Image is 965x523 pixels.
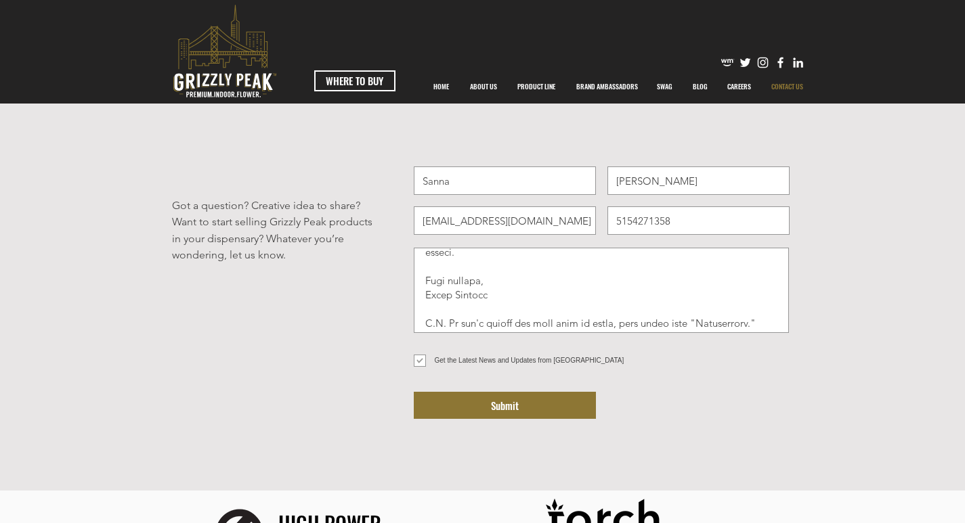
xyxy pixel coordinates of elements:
[314,70,395,91] a: WHERE TO BUY
[756,55,770,70] img: Instagram
[650,70,679,104] p: SWAG
[686,70,714,104] p: BLOG
[414,206,596,235] input: Email
[423,70,460,104] a: HOME
[607,206,790,235] input: Phone (optional)
[173,5,276,97] svg: premium-indoor-flower
[791,55,805,70] img: Likedin
[761,70,814,104] a: CONTACT US
[721,55,735,70] img: weedmaps
[607,166,790,195] input: Last Name
[491,399,519,413] span: Submit
[507,70,566,104] a: PRODUCT LINE
[326,74,383,88] span: WHERE TO BUY
[683,70,717,104] a: BLOG
[435,357,624,364] span: Get the Latest News and Updates from [GEOGRAPHIC_DATA]
[414,166,596,195] input: First Name
[570,70,645,104] p: BRAND AMBASSADORS
[427,70,456,104] p: HOME
[721,55,805,70] ul: Social Bar
[721,70,758,104] p: CAREERS
[460,70,507,104] a: ABOUT US
[463,70,504,104] p: ABOUT US
[172,215,372,261] span: Want to start selling Grizzly Peak products in your dispensary? Whatever you’re wondering, let us...
[773,55,788,70] img: Facebook
[765,70,810,104] p: CONTACT US
[511,70,562,104] p: PRODUCT LINE
[414,392,596,419] button: Submit
[738,55,752,70] img: Twitter
[566,70,647,104] div: BRAND AMBASSADORS
[172,199,360,212] span: Got a question? Creative idea to share?
[423,70,814,104] nav: Site
[717,70,761,104] a: CAREERS
[647,70,683,104] a: SWAG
